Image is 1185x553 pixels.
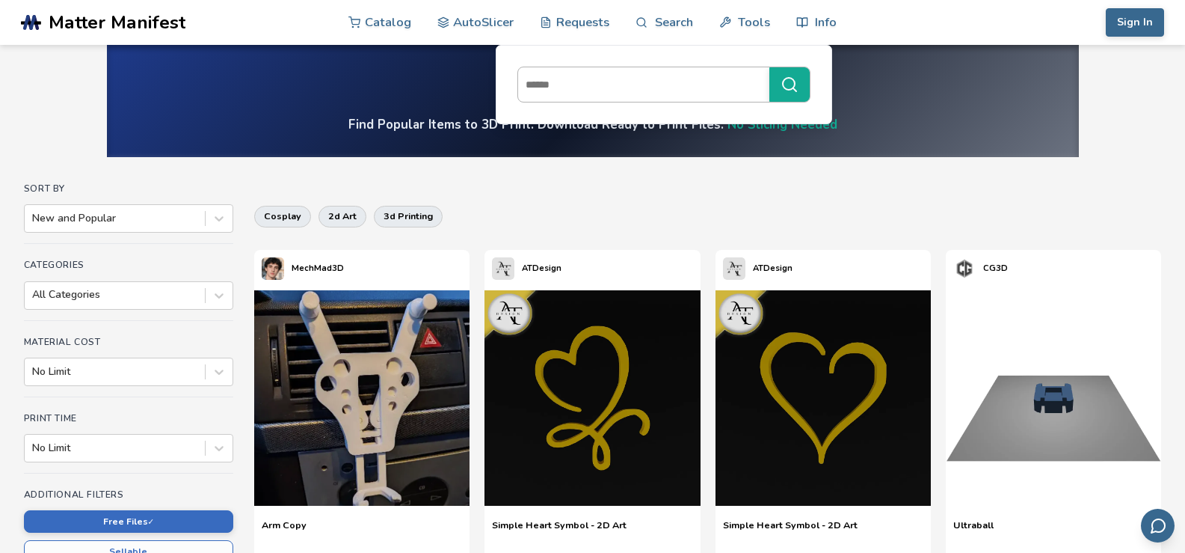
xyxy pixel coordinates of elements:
[24,489,233,500] h4: Additional Filters
[723,257,745,280] img: ATDesign's profile
[953,519,994,542] a: Ultraball
[946,287,1161,512] a: 1_Print_Preview
[32,213,35,224] input: New and Popular
[292,260,344,276] p: MechMad3D
[374,206,443,227] button: 3d printing
[318,206,366,227] button: 2d art
[753,260,792,276] p: ATDesign
[484,250,569,287] a: ATDesign's profileATDesign
[24,183,233,194] h4: Sort By
[32,289,35,301] input: All Categories
[946,250,1015,287] a: CG3D's profileCG3D
[492,519,627,542] a: Simple Heart Symbol - 2D Art
[24,510,233,533] button: Free Files✓
[946,290,1161,506] img: 1_Print_Preview
[727,116,837,133] a: No Slicing Needed
[32,442,35,454] input: No Limit
[262,519,307,542] a: Arm Copy
[254,206,311,227] button: cosplay
[24,260,233,270] h4: Categories
[522,260,561,276] p: ATDesign
[715,250,800,287] a: ATDesign's profileATDesign
[983,260,1008,276] p: CG3D
[24,413,233,424] h4: Print Time
[723,519,858,542] a: Simple Heart Symbol - 2D Art
[348,116,837,133] h4: Find Popular Items to 3D Print. Download Ready to Print Files.
[953,257,976,280] img: CG3D's profile
[24,337,233,347] h4: Material Cost
[1106,8,1164,37] button: Sign In
[492,257,514,280] img: ATDesign's profile
[254,250,351,287] a: MechMad3D's profileMechMad3D
[262,257,284,280] img: MechMad3D's profile
[49,12,185,33] span: Matter Manifest
[32,366,35,378] input: No Limit
[1141,509,1175,543] button: Send feedback via email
